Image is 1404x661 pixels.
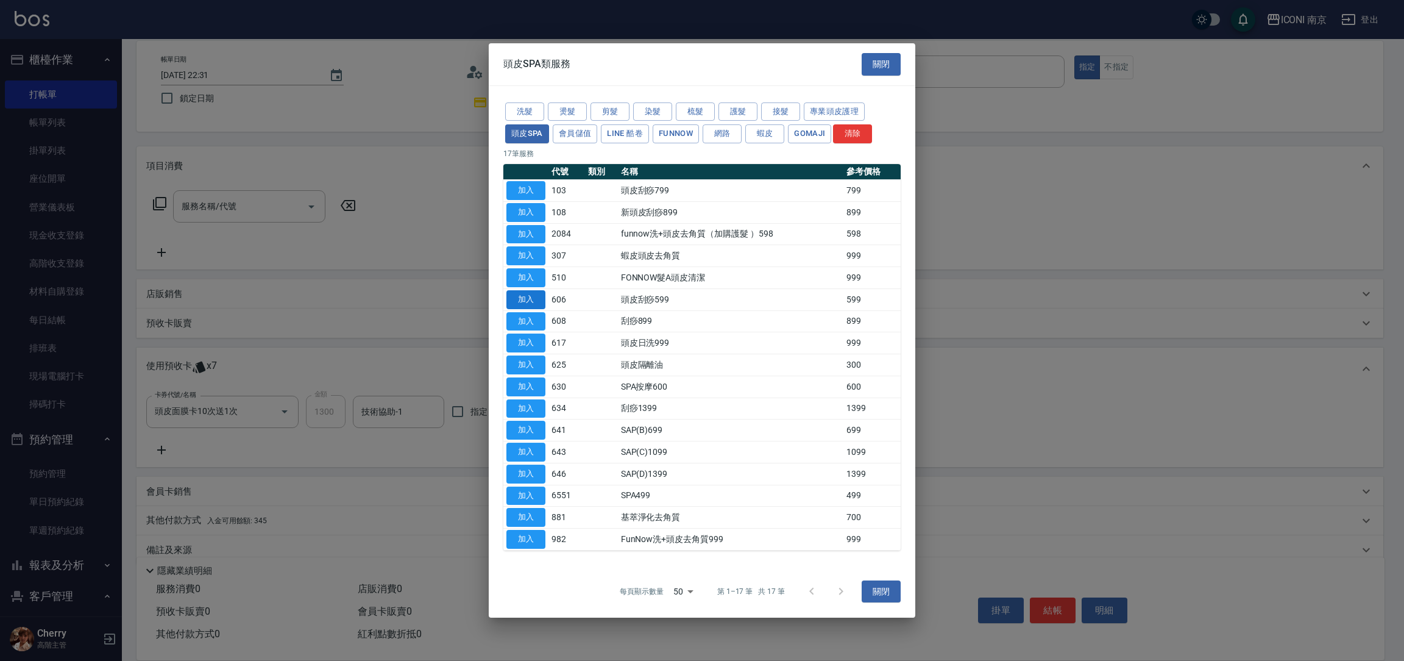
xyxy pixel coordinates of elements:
button: 加入 [506,268,545,287]
td: 103 [548,180,585,202]
td: 643 [548,441,585,463]
td: 700 [843,507,901,529]
td: FONNOW髮A頭皮清潔 [618,267,844,289]
td: 1399 [843,463,901,485]
td: FunNow洗+頭皮去角質999 [618,529,844,551]
td: 新頭皮刮痧899 [618,201,844,223]
td: 600 [843,376,901,398]
th: 參考價格 [843,164,901,180]
p: 每頁顯示數量 [620,586,664,597]
button: 加入 [506,465,545,484]
p: 17 筆服務 [503,148,901,159]
button: Gomaji [788,124,831,143]
button: 加入 [506,377,545,396]
button: 加入 [506,225,545,244]
td: 606 [548,288,585,310]
td: 頭皮隔離油 [618,354,844,376]
button: 剪髮 [590,102,629,121]
button: 加入 [506,443,545,462]
td: 881 [548,507,585,529]
button: 加入 [506,246,545,265]
td: 2084 [548,223,585,245]
span: 頭皮SPA類服務 [503,58,570,70]
button: 關閉 [862,53,901,76]
td: 899 [843,201,901,223]
td: SAP(C)1099 [618,441,844,463]
td: 頭皮刮痧599 [618,288,844,310]
td: 基萃淨化去角質 [618,507,844,529]
button: 梳髮 [676,102,715,121]
td: 108 [548,201,585,223]
button: 加入 [506,421,545,440]
button: 加入 [506,508,545,527]
td: 510 [548,267,585,289]
button: LINE 酷卷 [601,124,649,143]
td: 630 [548,376,585,398]
td: 799 [843,180,901,202]
td: SPA按摩600 [618,376,844,398]
td: 634 [548,398,585,420]
button: 清除 [833,124,872,143]
td: SPA499 [618,485,844,507]
td: 617 [548,332,585,354]
button: 加入 [506,312,545,331]
button: 加入 [506,487,545,506]
button: 加入 [506,290,545,309]
td: 999 [843,529,901,551]
p: 第 1–17 筆 共 17 筆 [717,586,785,597]
button: 洗髮 [505,102,544,121]
td: 699 [843,420,901,441]
button: 蝦皮 [745,124,784,143]
td: 999 [843,245,901,267]
button: 加入 [506,334,545,352]
button: 接髮 [761,102,800,121]
button: 關閉 [862,581,901,603]
td: 499 [843,485,901,507]
td: 頭皮日洗999 [618,332,844,354]
button: 染髮 [633,102,672,121]
button: 護髮 [718,102,757,121]
td: 307 [548,245,585,267]
td: 1399 [843,398,901,420]
td: 646 [548,463,585,485]
button: 加入 [506,356,545,374]
td: 982 [548,529,585,551]
div: 50 [668,575,698,608]
td: 625 [548,354,585,376]
td: 899 [843,310,901,332]
td: 598 [843,223,901,245]
button: 專業頭皮護理 [804,102,865,121]
td: funnow洗+頭皮去角質（加購護髮 ）598 [618,223,844,245]
td: 999 [843,332,901,354]
td: 刮痧899 [618,310,844,332]
button: 加入 [506,399,545,418]
button: 頭皮SPA [505,124,549,143]
td: 300 [843,354,901,376]
button: 燙髮 [548,102,587,121]
td: 641 [548,420,585,441]
td: 1099 [843,441,901,463]
td: 刮痧1399 [618,398,844,420]
button: 加入 [506,530,545,549]
button: FUNNOW [653,124,699,143]
button: 會員儲值 [553,124,598,143]
th: 名稱 [618,164,844,180]
th: 類別 [585,164,618,180]
th: 代號 [548,164,585,180]
button: 網路 [703,124,742,143]
td: 6551 [548,485,585,507]
td: 599 [843,288,901,310]
td: SAP(D)1399 [618,463,844,485]
button: 加入 [506,181,545,200]
td: 頭皮刮痧799 [618,180,844,202]
td: 999 [843,267,901,289]
td: 蝦皮頭皮去角質 [618,245,844,267]
td: SAP(B)699 [618,420,844,441]
td: 608 [548,310,585,332]
button: 加入 [506,203,545,222]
